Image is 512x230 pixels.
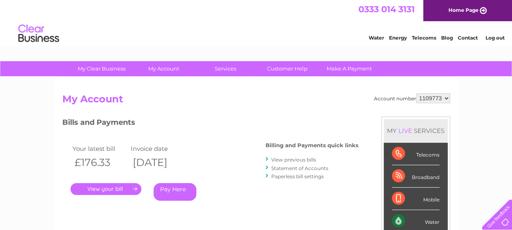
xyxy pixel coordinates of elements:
div: Mobile [392,188,439,210]
a: Pay Here [154,183,196,201]
a: Water [369,35,384,41]
div: Telecoms [392,143,439,165]
div: Clear Business is a trading name of Verastar Limited (registered in [GEOGRAPHIC_DATA] No. 3667643... [64,4,449,40]
a: Log out [485,35,504,41]
div: Broadband [392,165,439,188]
a: Customer Help [254,61,321,76]
td: Your latest bill [70,143,129,154]
a: Services [192,61,259,76]
a: Paperless bill settings [271,173,324,179]
h3: Bills and Payments [62,117,358,131]
a: Energy [389,35,407,41]
a: My Account [130,61,197,76]
a: Statement of Accounts [271,165,328,171]
td: Invoice date [129,143,187,154]
div: LIVE [397,127,414,135]
th: [DATE] [129,154,187,171]
th: £176.33 [70,154,129,171]
a: Contact [458,35,478,41]
a: . [70,183,141,195]
div: Account number [374,93,450,103]
a: Make A Payment [316,61,383,76]
img: logo.png [18,21,59,46]
a: My Clear Business [68,61,135,76]
div: MY SERVICES [384,119,448,142]
h2: My Account [62,93,450,109]
a: Blog [441,35,453,41]
h4: Billing and Payments quick links [266,142,358,148]
a: 0333 014 3131 [358,4,415,14]
a: View previous bills [271,157,316,163]
a: Telecoms [412,35,436,41]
